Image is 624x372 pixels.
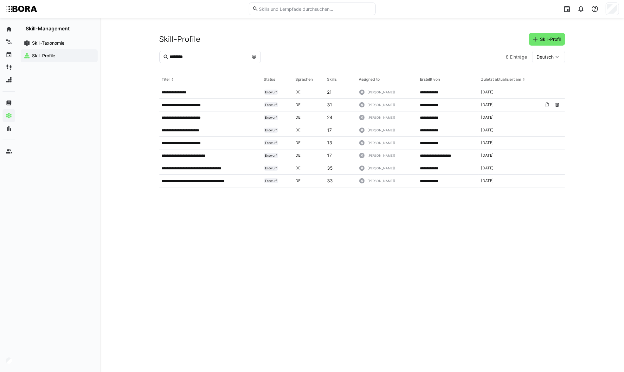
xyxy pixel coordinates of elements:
[366,141,395,145] span: ([PERSON_NAME])
[295,153,300,158] span: de
[295,102,300,107] span: de
[539,36,562,42] span: Skill-Profil
[265,116,277,119] span: Entwurf
[359,77,380,82] div: Assigned to
[295,166,300,170] span: de
[265,128,277,132] span: Entwurf
[295,128,300,132] span: de
[327,178,333,184] p: 33
[537,54,554,60] span: Deutsch
[265,90,277,94] span: Entwurf
[481,90,493,95] span: [DATE]
[481,115,493,120] span: [DATE]
[258,6,372,12] input: Skills und Lernpfade durchsuchen…
[327,89,332,95] p: 21
[295,140,300,145] span: de
[529,33,565,46] button: Skill-Profil
[265,103,277,107] span: Entwurf
[366,90,395,94] span: ([PERSON_NAME])
[264,77,275,82] div: Status
[510,54,527,60] span: Einträge
[366,179,395,183] span: ([PERSON_NAME])
[481,178,493,183] span: [DATE]
[295,178,300,183] span: de
[481,140,493,145] span: [DATE]
[366,153,395,158] span: ([PERSON_NAME])
[366,103,395,107] span: ([PERSON_NAME])
[366,128,395,132] span: ([PERSON_NAME])
[366,115,395,120] span: ([PERSON_NAME])
[327,140,332,146] p: 13
[481,166,493,171] span: [DATE]
[327,102,332,108] p: 31
[420,77,440,82] div: Erstellt von
[366,166,395,170] span: ([PERSON_NAME])
[481,128,493,133] span: [DATE]
[327,114,332,121] p: 24
[481,153,493,158] span: [DATE]
[265,154,277,157] span: Entwurf
[327,127,332,133] p: 17
[327,77,337,82] div: Skills
[481,102,493,107] span: [DATE]
[506,54,509,60] span: 8
[265,179,277,183] span: Entwurf
[265,141,277,145] span: Entwurf
[295,115,300,120] span: de
[481,77,521,82] div: Zuletzt aktualisiert am
[327,152,332,159] p: 17
[265,166,277,170] span: Entwurf
[162,77,170,82] div: Titel
[159,35,201,44] h2: Skill-Profile
[295,77,313,82] div: Sprachen
[327,165,333,171] p: 35
[295,90,300,94] span: de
